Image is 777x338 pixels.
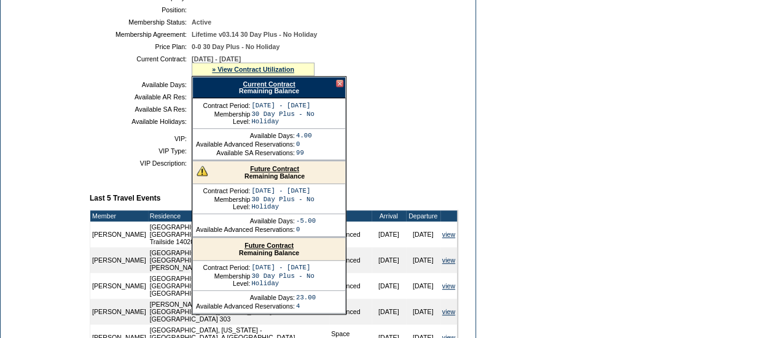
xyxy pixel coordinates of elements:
td: Available Holidays: [95,118,187,125]
td: [DATE] [406,221,440,247]
td: Membership Level: [196,110,250,125]
span: [DATE] - [DATE] [192,55,241,63]
td: Available Advanced Reservations: [196,226,295,233]
td: Available Days: [95,81,187,88]
a: view [442,282,455,290]
td: [DATE] [372,299,406,325]
td: -5.00 [296,217,316,225]
td: Advanced [329,247,372,273]
td: Member [90,210,148,221]
td: Available Advanced Reservations: [196,140,295,148]
td: 23.00 [296,294,316,301]
td: 30 Day Plus - No Holiday [251,110,342,125]
td: [GEOGRAPHIC_DATA], [US_STATE] - Mountainside at [GEOGRAPHIC_DATA] Trailside 14020 [148,221,329,247]
td: Contract Period: [196,264,250,271]
td: [DATE] - [DATE] [251,187,342,194]
td: Contract Period: [196,187,250,194]
td: Membership Agreement: [95,31,187,38]
a: Future Contract [244,242,294,249]
td: Current Contract: [95,55,187,76]
td: 99 [296,149,312,156]
td: [GEOGRAPHIC_DATA], [US_STATE] - [GEOGRAPHIC_DATA] [PERSON_NAME] 1119A [148,247,329,273]
td: Membership Level: [196,196,250,210]
a: Future Contract [250,165,299,172]
span: Active [192,18,211,26]
td: Contract Period: [196,102,250,109]
td: 30 Day Plus - No Holiday [251,196,342,210]
a: view [442,308,455,315]
td: [PERSON_NAME] [90,247,148,273]
td: Residence [148,210,329,221]
td: Available Days: [196,217,295,225]
td: [DATE] [406,273,440,299]
td: [PERSON_NAME] [90,221,148,247]
td: 30 Day Plus - No Holiday [251,272,342,287]
td: Advanced [329,273,372,299]
a: Current Contract [243,80,295,88]
td: Departure [406,210,440,221]
td: VIP Type: [95,147,187,155]
td: [DATE] - [DATE] [251,264,342,271]
div: Remaining Balance [193,238,345,261]
td: [GEOGRAPHIC_DATA], [GEOGRAPHIC_DATA] - [GEOGRAPHIC_DATA] [GEOGRAPHIC_DATA] 210 [148,273,329,299]
td: Price Plan: [95,43,187,50]
td: Membership Level: [196,272,250,287]
a: » View Contract Utilization [212,66,294,73]
td: Arrival [372,210,406,221]
td: Position: [95,6,187,13]
td: Available Days: [196,132,295,139]
div: Remaining Balance [193,161,345,184]
td: [PERSON_NAME], B.V.I. - [GEOGRAPHIC_DATA] [GEOGRAPHIC_DATA][PERSON_NAME] [GEOGRAPHIC_DATA] 303 [148,299,329,325]
td: Available Advanced Reservations: [196,302,295,310]
td: Available SA Reservations: [196,149,295,156]
b: Last 5 Travel Events [90,194,160,202]
td: VIP Description: [95,159,187,167]
td: VIP: [95,135,187,142]
div: Remaining Balance [192,77,346,98]
td: [DATE] - [DATE] [251,102,342,109]
td: 0 [296,226,316,233]
a: view [442,256,455,264]
td: Advanced [329,221,372,247]
td: [DATE] [372,247,406,273]
a: view [442,231,455,238]
td: [DATE] [372,221,406,247]
td: Available SA Res: [95,106,187,113]
td: Membership Status: [95,18,187,26]
td: Advanced [329,299,372,325]
td: 4.00 [296,132,312,139]
span: Lifetime v03.14 30 Day Plus - No Holiday [192,31,317,38]
span: 0-0 30 Day Plus - No Holiday [192,43,279,50]
td: [PERSON_NAME] [90,273,148,299]
td: 4 [296,302,316,310]
td: 0 [296,140,312,148]
td: [DATE] [372,273,406,299]
img: There are insufficient days and/or tokens to cover this reservation [197,165,208,176]
td: [DATE] [406,247,440,273]
td: Type [329,210,372,221]
td: Available AR Res: [95,93,187,101]
td: [PERSON_NAME] [90,299,148,325]
td: Available Days: [196,294,295,301]
td: [DATE] [406,299,440,325]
